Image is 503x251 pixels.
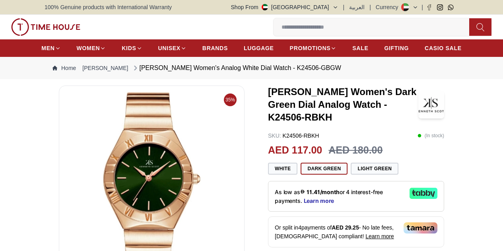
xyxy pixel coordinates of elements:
button: العربية [349,3,365,11]
a: SALE [352,41,368,55]
span: WOMEN [77,44,100,52]
span: KIDS [122,44,136,52]
a: MEN [41,41,60,55]
span: SKU : [268,132,281,139]
a: Facebook [426,4,432,10]
a: Home [52,64,76,72]
a: CASIO SALE [425,41,462,55]
span: 100% Genuine products with International Warranty [45,3,172,11]
a: LUGGAGE [244,41,274,55]
span: GIFTING [384,44,409,52]
span: 35% [224,93,237,106]
span: | [343,3,345,11]
nav: Breadcrumb [45,57,458,79]
span: LUGGAGE [244,44,274,52]
a: WOMEN [77,41,106,55]
h3: [PERSON_NAME] Women's Dark Green Dial Analog Watch - K24506-RBKH [268,86,418,124]
p: K24506-RBKH [268,132,319,140]
a: BRANDS [202,41,228,55]
img: Kenneth Scott Women's Dark Green Dial Analog Watch - K24506-RBKH [418,91,444,119]
div: Or split in 4 payments of - No late fees, [DEMOGRAPHIC_DATA] compliant! [268,216,444,247]
span: SALE [352,44,368,52]
img: Tamara [404,222,437,233]
span: PROMOTIONS [290,44,331,52]
a: [PERSON_NAME] [82,64,128,72]
button: Shop From[GEOGRAPHIC_DATA] [231,3,338,11]
span: MEN [41,44,54,52]
span: | [369,3,371,11]
div: Currency [376,3,402,11]
p: ( In stock ) [418,132,444,140]
a: Instagram [437,4,443,10]
a: UNISEX [158,41,186,55]
button: Dark green [301,163,348,175]
span: BRANDS [202,44,228,52]
img: United Arab Emirates [262,4,268,10]
span: Learn more [365,233,394,239]
span: AED 29.25 [332,224,359,231]
h3: AED 180.00 [328,143,383,158]
button: Light green [351,163,398,175]
a: Whatsapp [448,4,454,10]
img: ... [11,18,80,36]
div: [PERSON_NAME] Women's Analog White Dial Watch - K24506-GBGW [132,63,341,73]
h2: AED 117.00 [268,143,322,158]
a: KIDS [122,41,142,55]
a: GIFTING [384,41,409,55]
a: PROMOTIONS [290,41,337,55]
span: | [421,3,423,11]
span: CASIO SALE [425,44,462,52]
button: White [268,163,297,175]
span: UNISEX [158,44,181,52]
